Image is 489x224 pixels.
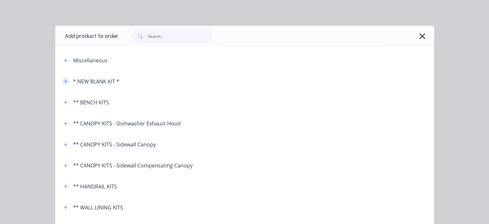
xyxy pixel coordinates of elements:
div: Miscellaneous [73,57,108,64]
div: Add product to order [55,26,118,47]
div: ** CANOPY KITS - Sidewall Canopy [73,141,156,148]
div: ** CANOPY KITS - Dishwasher Exhaust Hood [73,120,181,127]
input: Search... [148,30,212,43]
div: ** WALL LINING KITS [73,204,123,211]
div: ** HANDRAIL KITS [73,183,117,190]
div: ** CANOPY KITS - Sidewall Compensating Canopy [73,162,193,169]
div: ** BENCH KITS [73,99,109,106]
div: * NEW BLANK KIT * [73,78,119,85]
